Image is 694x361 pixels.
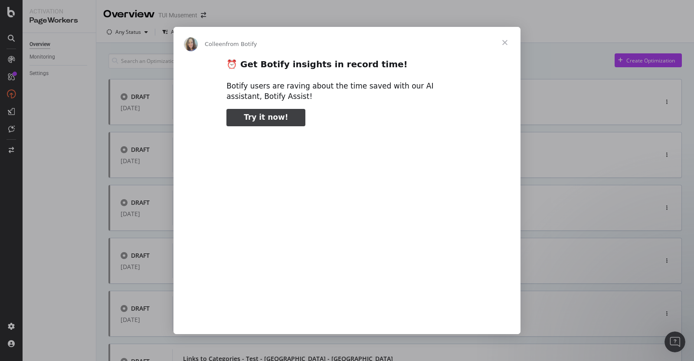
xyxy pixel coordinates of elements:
a: Try it now! [226,109,305,126]
h2: ⏰ Get Botify insights in record time! [226,59,468,75]
video: Play video [166,134,528,315]
span: Colleen [205,41,226,47]
span: from Botify [226,41,257,47]
span: Try it now! [244,113,288,121]
div: Botify users are raving about the time saved with our AI assistant, Botify Assist! [226,81,468,102]
img: Profile image for Colleen [184,37,198,51]
span: Close [489,27,520,58]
